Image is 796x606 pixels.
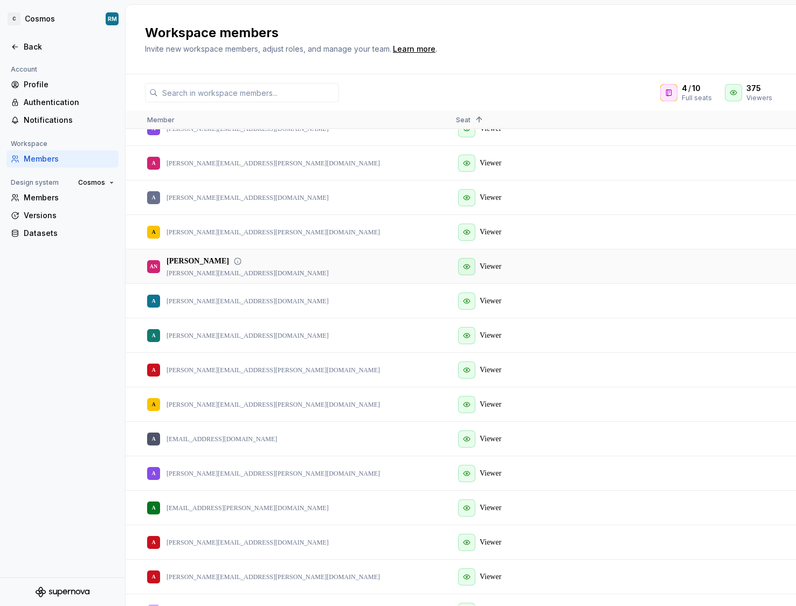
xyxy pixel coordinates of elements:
div: A [151,497,155,518]
input: Search in workspace members... [158,83,339,102]
span: 4 [682,83,687,94]
div: Members [24,192,114,203]
h2: Workspace members [145,24,764,41]
p: [PERSON_NAME] [167,256,229,267]
a: Learn more [393,44,435,54]
div: Full seats [682,94,712,102]
div: Back [24,41,114,52]
span: Member [147,116,175,124]
p: [PERSON_NAME][EMAIL_ADDRESS][DOMAIN_NAME] [167,193,329,202]
div: / [682,83,712,94]
div: A [151,566,155,587]
span: Seat [456,116,470,124]
p: [PERSON_NAME][EMAIL_ADDRESS][DOMAIN_NAME] [167,331,329,340]
div: A [151,463,155,484]
div: AN [150,256,157,277]
a: Datasets [6,225,119,242]
div: A [151,532,155,553]
button: CCosmosRM [2,7,123,31]
a: Members [6,150,119,168]
span: . [391,45,437,53]
p: [PERSON_NAME][EMAIL_ADDRESS][DOMAIN_NAME] [167,538,329,547]
p: [PERSON_NAME][EMAIL_ADDRESS][PERSON_NAME][DOMAIN_NAME] [167,366,380,374]
p: [PERSON_NAME][EMAIL_ADDRESS][PERSON_NAME][DOMAIN_NAME] [167,228,380,236]
p: [PERSON_NAME][EMAIL_ADDRESS][PERSON_NAME][DOMAIN_NAME] [167,469,380,478]
p: [EMAIL_ADDRESS][DOMAIN_NAME] [167,435,277,443]
div: RM [108,15,117,23]
p: [EMAIL_ADDRESS][PERSON_NAME][DOMAIN_NAME] [167,504,329,512]
div: A [151,359,155,380]
div: A [151,187,155,208]
div: Authentication [24,97,114,108]
p: [PERSON_NAME][EMAIL_ADDRESS][DOMAIN_NAME] [167,297,329,305]
div: A [151,152,155,173]
div: Viewers [746,94,772,102]
div: Profile [24,79,114,90]
div: A [151,428,155,449]
a: Profile [6,76,119,93]
svg: Supernova Logo [36,587,89,597]
span: Invite new workspace members, adjust roles, and manage your team. [145,44,391,53]
div: C [8,12,20,25]
a: Notifications [6,112,119,129]
a: Authentication [6,94,119,111]
div: Notifications [24,115,114,126]
span: 375 [746,83,761,94]
div: A [151,290,155,311]
p: [PERSON_NAME][EMAIL_ADDRESS][PERSON_NAME][DOMAIN_NAME] [167,573,380,581]
div: Members [24,154,114,164]
span: 10 [692,83,701,94]
div: Account [6,63,41,76]
span: Cosmos [78,178,105,187]
a: Members [6,189,119,206]
div: Versions [24,210,114,221]
p: [PERSON_NAME][EMAIL_ADDRESS][PERSON_NAME][DOMAIN_NAME] [167,159,380,168]
div: A [151,394,155,415]
p: [PERSON_NAME][EMAIL_ADDRESS][DOMAIN_NAME] [167,269,329,277]
a: Versions [6,207,119,224]
div: A [151,325,155,346]
div: A [151,221,155,242]
p: [PERSON_NAME][EMAIL_ADDRESS][PERSON_NAME][DOMAIN_NAME] [167,400,380,409]
div: Cosmos [25,13,55,24]
div: Workspace [6,137,52,150]
a: Back [6,38,119,55]
div: Design system [6,176,63,189]
div: Datasets [24,228,114,239]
